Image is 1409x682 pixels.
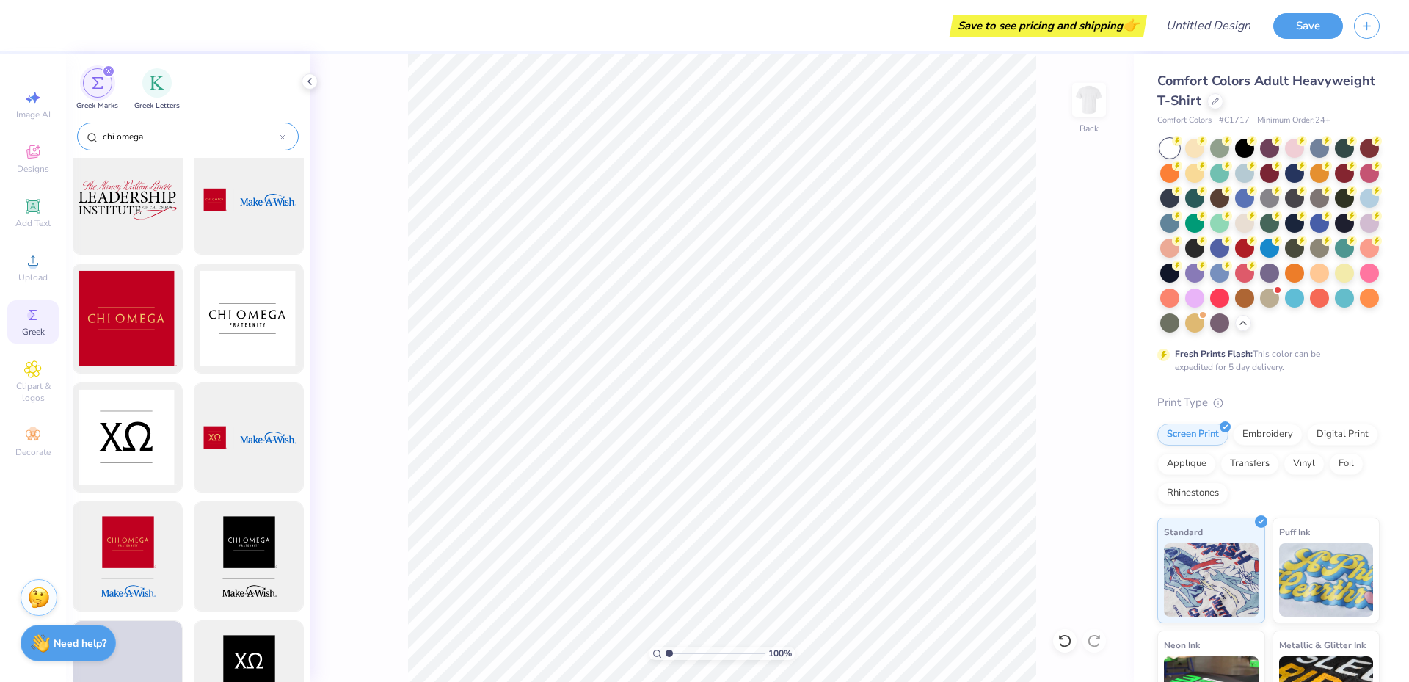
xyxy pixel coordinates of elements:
strong: Fresh Prints Flash: [1175,348,1253,360]
div: Vinyl [1284,453,1325,475]
span: Decorate [15,446,51,458]
div: Embroidery [1233,424,1303,446]
span: Metallic & Glitter Ink [1279,637,1366,653]
button: filter button [134,68,180,112]
span: Greek Marks [76,101,118,112]
img: Puff Ink [1279,543,1374,617]
img: Back [1074,85,1104,115]
img: Greek Letters Image [150,76,164,90]
div: Back [1079,122,1099,135]
span: # C1717 [1219,115,1250,127]
strong: Need help? [54,636,106,650]
div: This color can be expedited for 5 day delivery. [1175,347,1355,374]
div: Print Type [1157,394,1380,411]
span: Image AI [16,109,51,120]
span: Designs [17,163,49,175]
button: Save [1273,13,1343,39]
div: Transfers [1220,453,1279,475]
div: Screen Print [1157,424,1228,446]
span: 100 % [768,647,792,660]
span: Add Text [15,217,51,229]
img: Standard [1164,543,1259,617]
div: filter for Greek Letters [134,68,180,112]
span: 👉 [1123,16,1139,34]
div: Rhinestones [1157,482,1228,504]
span: Comfort Colors Adult Heavyweight T-Shirt [1157,72,1375,109]
span: Standard [1164,524,1203,540]
button: filter button [76,68,118,112]
div: Digital Print [1307,424,1378,446]
div: Applique [1157,453,1216,475]
span: Minimum Order: 24 + [1257,115,1330,127]
span: Greek Letters [134,101,180,112]
span: Upload [18,272,48,283]
span: Neon Ink [1164,637,1200,653]
input: Try "Alpha" [101,129,280,144]
span: Greek [22,326,45,338]
span: Puff Ink [1279,524,1310,540]
input: Untitled Design [1154,11,1262,40]
span: Clipart & logos [7,380,59,404]
img: Greek Marks Image [92,77,103,89]
div: Save to see pricing and shipping [953,15,1143,37]
div: Foil [1329,453,1364,475]
div: filter for Greek Marks [76,68,118,112]
span: Comfort Colors [1157,115,1212,127]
